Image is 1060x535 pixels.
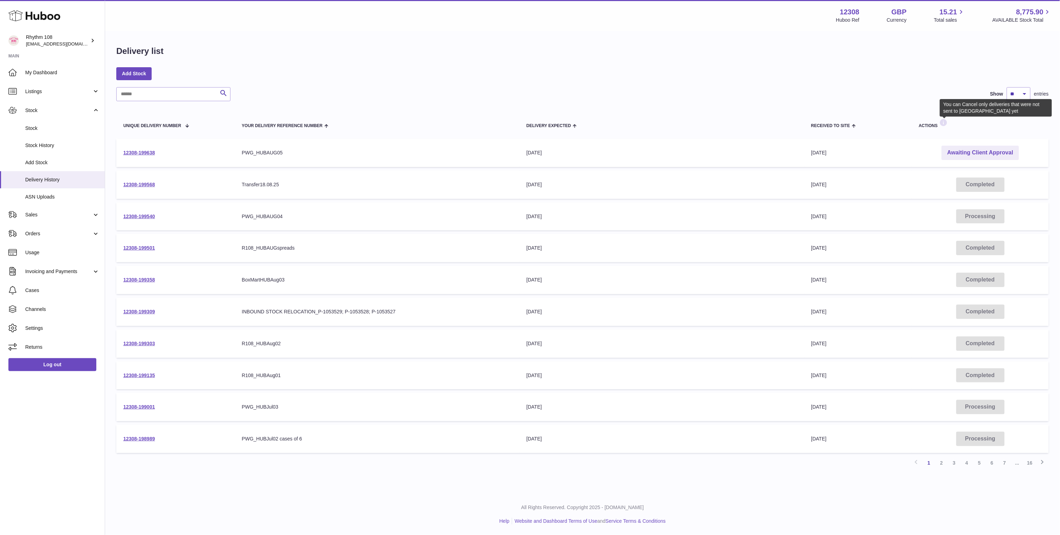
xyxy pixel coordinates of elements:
[123,182,155,187] a: 12308-199568
[25,268,92,275] span: Invoicing and Payments
[123,245,155,251] a: 12308-199501
[25,69,99,76] span: My Dashboard
[923,457,935,469] a: 1
[811,309,827,314] span: [DATE]
[26,34,89,47] div: Rhythm 108
[25,142,99,149] span: Stock History
[123,436,155,442] a: 12308-198989
[512,518,666,524] li: and
[500,518,510,524] a: Help
[919,119,1042,128] div: Actions
[811,277,827,283] span: [DATE]
[123,150,155,155] a: 12308-199638
[242,340,512,347] div: R108_HUBAug02
[990,91,1003,97] label: Show
[123,124,181,128] span: Unique Delivery Number
[25,125,99,132] span: Stock
[840,7,860,17] strong: 12308
[123,341,155,346] a: 12308-199303
[242,277,512,283] div: BoxMartHUBAug03
[26,41,103,47] span: [EMAIL_ADDRESS][DOMAIN_NAME]
[811,404,827,410] span: [DATE]
[526,436,797,442] div: [DATE]
[8,358,96,371] a: Log out
[836,17,860,23] div: Huboo Ref
[242,124,323,128] span: Your Delivery Reference Number
[25,88,92,95] span: Listings
[25,306,99,313] span: Channels
[8,35,19,46] img: internalAdmin-12308@internal.huboo.com
[25,249,99,256] span: Usage
[811,341,827,346] span: [DATE]
[25,230,92,237] span: Orders
[526,213,797,220] div: [DATE]
[811,436,827,442] span: [DATE]
[939,7,957,17] span: 15.21
[242,372,512,379] div: R108_HUBAug01
[942,146,1019,160] a: Awaiting Client Approval
[1011,457,1024,469] span: ...
[123,373,155,378] a: 12308-199135
[986,457,998,469] a: 6
[935,457,948,469] a: 2
[25,107,92,114] span: Stock
[526,245,797,251] div: [DATE]
[940,99,1052,117] div: You can Cancel only deliveries that were not sent to [GEOGRAPHIC_DATA] yet
[25,176,99,183] span: Delivery History
[892,7,907,17] strong: GBP
[1024,457,1036,469] a: 16
[123,277,155,283] a: 12308-199358
[998,457,1011,469] a: 7
[242,181,512,188] div: Transfer18.08.25
[526,372,797,379] div: [DATE]
[992,7,1052,23] a: 8,775.90 AVAILABLE Stock Total
[123,214,155,219] a: 12308-199540
[25,159,99,166] span: Add Stock
[961,457,973,469] a: 4
[526,404,797,410] div: [DATE]
[526,124,571,128] span: Delivery Expected
[25,344,99,350] span: Returns
[887,17,907,23] div: Currency
[242,245,512,251] div: R108_HUBAUGspreads
[242,436,512,442] div: PWG_HUBJul02 cases of 6
[242,404,512,410] div: PWG_HUBJul03
[1016,7,1044,17] span: 8,775.90
[811,124,850,128] span: Received to Site
[526,340,797,347] div: [DATE]
[116,46,164,57] h1: Delivery list
[25,287,99,294] span: Cases
[992,17,1052,23] span: AVAILABLE Stock Total
[25,211,92,218] span: Sales
[25,325,99,332] span: Settings
[123,404,155,410] a: 12308-199001
[242,150,512,156] div: PWG_HUBAUG05
[811,182,827,187] span: [DATE]
[526,181,797,188] div: [DATE]
[25,194,99,200] span: ASN Uploads
[515,518,597,524] a: Website and Dashboard Terms of Use
[1034,91,1049,97] span: entries
[123,309,155,314] a: 12308-199309
[606,518,666,524] a: Service Terms & Conditions
[811,150,827,155] span: [DATE]
[934,17,965,23] span: Total sales
[948,457,961,469] a: 3
[973,457,986,469] a: 5
[811,245,827,251] span: [DATE]
[526,150,797,156] div: [DATE]
[111,504,1054,511] p: All Rights Reserved. Copyright 2025 - [DOMAIN_NAME]
[116,67,152,80] a: Add Stock
[242,308,512,315] div: INBOUND STOCK RELOCATION_P-1053529; P-1053528; P-1053527
[526,308,797,315] div: [DATE]
[242,213,512,220] div: PWG_HUBAUG04
[811,214,827,219] span: [DATE]
[526,277,797,283] div: [DATE]
[811,373,827,378] span: [DATE]
[934,7,965,23] a: 15.21 Total sales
